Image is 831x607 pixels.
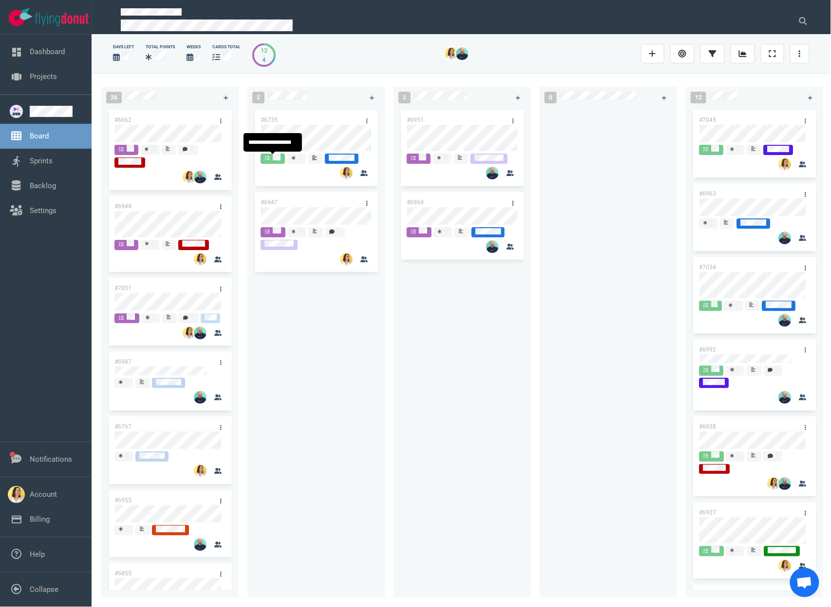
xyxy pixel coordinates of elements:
a: #6735 [261,117,278,123]
img: 26 [778,391,791,404]
span: 2 [252,92,264,103]
a: Board [30,132,49,140]
a: #6927 [699,509,716,516]
a: #6944 [114,203,132,210]
a: #6969 [407,199,424,206]
img: 26 [340,253,353,266]
span: 0 [545,92,557,103]
a: Help [30,550,45,559]
a: #6951 [407,117,424,123]
a: #6987 [114,358,132,365]
img: 26 [194,538,207,551]
a: Account [30,490,57,499]
img: 26 [456,47,469,60]
a: #6947 [261,199,278,206]
img: 26 [486,167,499,179]
div: 12 [261,46,267,55]
a: #6992 [699,346,716,353]
img: 26 [194,327,207,339]
span: 2 [398,92,411,103]
a: #6955 [114,497,132,504]
img: 26 [778,314,791,327]
img: 26 [183,171,195,183]
a: Collapse [30,585,58,594]
img: 26 [194,465,207,477]
div: cards total [212,44,241,50]
img: 26 [183,327,195,339]
a: #7045 [699,117,716,123]
img: 26 [340,167,353,179]
img: 26 [194,171,207,183]
a: #6855 [114,570,132,577]
img: 26 [778,560,791,572]
a: #6963 [699,190,716,197]
a: Settings [30,206,57,215]
a: #6767 [114,423,132,430]
a: #6938 [699,423,716,430]
img: 26 [445,47,457,60]
img: 26 [778,477,791,490]
img: Flying Donut text logo [35,13,89,26]
img: 26 [486,240,499,253]
a: Sprints [30,157,53,165]
img: 26 [778,232,791,244]
div: 4 [261,55,267,64]
span: 26 [106,92,122,103]
div: Total Points [146,44,175,50]
img: 26 [194,391,207,404]
img: 26 [767,477,780,490]
a: #7034 [699,264,716,271]
a: Projects [30,72,57,81]
a: Backlog [30,181,56,190]
a: Dashboard [30,47,65,56]
div: days left [113,44,134,50]
a: #6662 [114,117,132,123]
img: 26 [194,253,207,266]
a: Billing [30,515,50,524]
div: Ouvrir le chat [790,568,819,597]
img: 26 [778,158,791,171]
div: Weeks [187,44,201,50]
a: #7051 [114,285,132,292]
span: 12 [691,92,706,103]
a: Notifications [30,455,72,464]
